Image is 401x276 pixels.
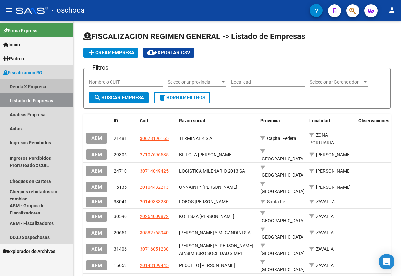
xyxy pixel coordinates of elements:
[94,95,144,101] span: Buscar Empresa
[179,118,205,123] span: Razón social
[86,197,107,207] button: ABM
[86,182,107,192] button: ABM
[89,63,111,72] h3: Filtros
[316,214,334,219] span: ZAVALIA
[114,214,127,219] span: 30590
[140,118,148,123] span: Cuit
[260,118,280,123] span: Provincia
[91,136,102,142] span: ABM
[179,263,235,268] span: PECOLLO GUSTAVO ADOLFO
[91,152,102,158] span: ABM
[91,168,102,174] span: ABM
[3,27,37,34] span: Firma Express
[140,230,169,235] span: 30582765940
[3,55,24,62] span: Padrón
[316,246,334,252] span: ZAVALIA
[86,244,107,254] button: ABM
[179,168,245,173] span: LOGISTICA MILENARIO 2013 SA
[267,136,297,141] span: Capital Federal
[114,152,127,157] span: 29306
[168,79,220,85] span: Seleccionar provincia
[316,185,351,190] span: [PERSON_NAME]
[114,230,127,235] span: 20651
[83,48,138,58] button: Crear Empresa
[86,228,107,238] button: ABM
[158,94,166,102] mat-icon: delete
[86,133,107,143] button: ABM
[114,246,127,252] span: 31406
[316,263,334,268] span: ZAVALIA
[140,263,169,268] span: 20143199445
[87,50,134,56] span: Crear Empresa
[91,263,102,269] span: ABM
[5,6,13,14] mat-icon: menu
[143,48,194,58] button: Exportar CSV
[86,166,107,176] button: ABM
[86,260,107,270] button: ABM
[147,48,155,56] mat-icon: cloud_download
[179,185,237,190] span: ONNAINTY ALBERTO GABRIEL
[307,114,356,128] datatable-header-cell: Localidad
[379,254,394,269] div: Open Intercom Messenger
[310,79,363,85] span: Seleccionar Gerenciador
[91,230,102,236] span: ABM
[140,136,169,141] span: 30678196165
[114,118,118,123] span: ID
[179,214,234,219] span: KOLESZA HECTOR RUBEN
[3,41,20,48] span: Inicio
[316,168,351,173] span: [PERSON_NAME]
[147,50,190,56] span: Exportar CSV
[114,185,127,190] span: 15135
[358,118,389,123] span: Observaciones
[91,246,102,252] span: ABM
[179,136,212,141] span: TERMINAL 4 S A
[258,114,307,128] datatable-header-cell: Provincia
[114,136,127,141] span: 21481
[3,69,42,76] span: Fiscalización RG
[83,32,305,41] span: FISCALIZACION REGIMEN GENERAL -> Listado de Empresas
[114,199,127,204] span: 33041
[179,199,230,204] span: LOBOS ALBERTO MIGUEL ANGEL
[260,234,304,240] span: [GEOGRAPHIC_DATA]
[260,172,304,178] span: [GEOGRAPHIC_DATA]
[260,251,304,256] span: [GEOGRAPHIC_DATA]
[388,6,396,14] mat-icon: person
[91,199,102,205] span: ABM
[260,218,304,223] span: [GEOGRAPHIC_DATA]
[176,114,258,128] datatable-header-cell: Razón social
[154,92,210,103] button: Borrar Filtros
[87,48,95,56] mat-icon: add
[52,3,84,18] span: - oschoca
[114,263,127,268] span: 15659
[158,95,205,101] span: Borrar Filtros
[260,189,304,194] span: [GEOGRAPHIC_DATA]
[140,246,169,252] span: 30716051230
[309,132,334,145] span: ZONA PORTUARIA
[316,199,335,204] span: ZAVALLA
[267,199,285,204] span: Santa Fe
[140,152,169,157] span: 27107696585
[94,94,101,102] mat-icon: search
[316,152,351,157] span: [PERSON_NAME]
[140,214,169,219] span: 20264009872
[111,114,137,128] datatable-header-cell: ID
[86,212,107,222] button: ABM
[309,118,330,123] span: Localidad
[86,149,107,159] button: ABM
[260,156,304,161] span: [GEOGRAPHIC_DATA]
[91,214,102,220] span: ABM
[179,243,253,256] span: HUGO DANIEL AINSIMBURO Y JUAN CRUZ AINSIMBURO SOCIEDAD SIMPLE
[179,152,233,157] span: BILLOTA OLGA SONIA
[140,168,169,173] span: 30714049425
[260,267,304,272] span: [GEOGRAPHIC_DATA]
[114,168,127,173] span: 24710
[316,230,334,235] span: ZAVALIA
[137,114,176,128] datatable-header-cell: Cuit
[3,248,55,255] span: Explorador de Archivos
[140,199,169,204] span: 20149383280
[140,185,169,190] span: 20104432213
[89,92,149,103] button: Buscar Empresa
[91,185,102,190] span: ABM
[179,230,252,235] span: J. Y M. GANDINI S.A.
